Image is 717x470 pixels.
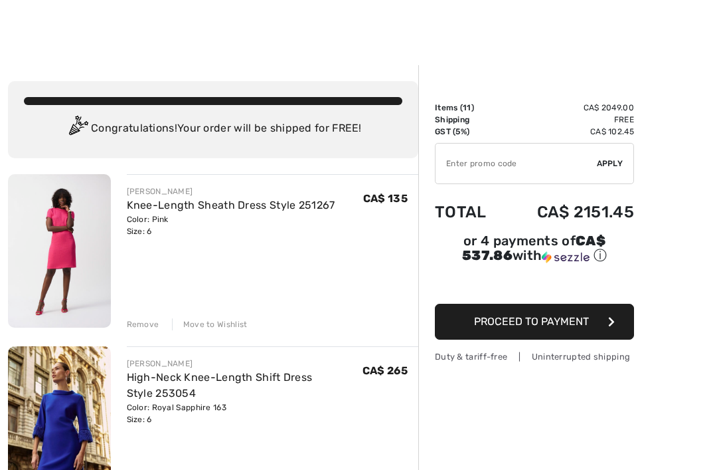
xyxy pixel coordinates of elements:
[127,402,362,425] div: Color: Royal Sapphire 163 Size: 6
[435,102,504,114] td: Items ( )
[127,199,335,211] a: Knee-Length Sheath Dress Style 251267
[435,126,504,138] td: GST (5%)
[127,371,313,400] a: High-Neck Knee-Length Shift Dress Style 253054
[474,315,589,328] span: Proceed to Payment
[435,189,504,235] td: Total
[435,350,634,363] div: Duty & tariff-free | Uninterrupted shipping
[463,103,471,112] span: 11
[436,144,597,183] input: Promo code
[435,269,634,299] iframe: PayPal-paypal
[127,185,335,197] div: [PERSON_NAME]
[362,364,408,377] span: CA$ 265
[542,251,590,263] img: Sezzle
[504,114,634,126] td: Free
[462,233,605,263] span: CA$ 537.86
[435,235,634,269] div: or 4 payments ofCA$ 537.86withSezzle Click to learn more about Sezzle
[435,114,504,126] td: Shipping
[363,192,408,205] span: CA$ 135
[504,189,634,235] td: CA$ 2151.45
[127,213,335,237] div: Color: Pink Size: 6
[504,102,634,114] td: CA$ 2049.00
[8,174,111,328] img: Knee-Length Sheath Dress Style 251267
[435,235,634,265] div: or 4 payments of with
[504,126,634,138] td: CA$ 102.45
[435,304,634,340] button: Proceed to Payment
[127,358,362,370] div: [PERSON_NAME]
[172,318,248,330] div: Move to Wishlist
[597,158,623,170] span: Apply
[24,116,402,142] div: Congratulations! Your order will be shipped for FREE!
[64,116,91,142] img: Congratulation2.svg
[127,318,159,330] div: Remove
